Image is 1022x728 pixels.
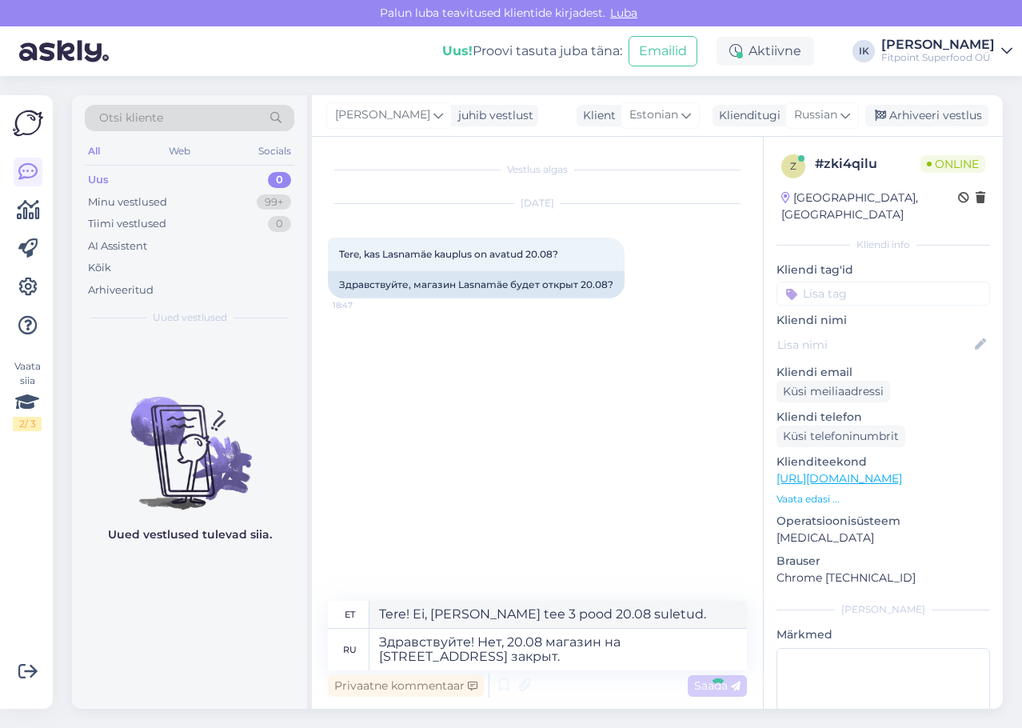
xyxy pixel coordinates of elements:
div: Arhiveeri vestlus [865,105,988,126]
div: Здравствуйте, магазин Lasnamäe будет открыт 20.08? [328,271,625,298]
div: Tiimi vestlused [88,216,166,232]
p: Märkmed [776,626,990,643]
div: All [85,141,103,162]
span: Online [920,155,985,173]
span: Estonian [629,106,678,124]
span: z [790,160,796,172]
div: # zki4qilu [815,154,920,174]
span: 18:47 [333,299,393,311]
b: Uus! [442,43,473,58]
div: [DATE] [328,196,747,210]
span: Russian [794,106,837,124]
p: Kliendi telefon [776,409,990,426]
div: 2 / 3 [13,417,42,431]
div: AI Assistent [88,238,147,254]
div: Web [166,141,194,162]
div: Vestlus algas [328,162,747,177]
span: Uued vestlused [153,310,227,325]
button: Emailid [629,36,697,66]
span: [PERSON_NAME] [335,106,430,124]
p: [MEDICAL_DATA] [776,530,990,546]
p: Kliendi nimi [776,312,990,329]
div: Küsi meiliaadressi [776,381,890,402]
a: [PERSON_NAME]Fitpoint Superfood OÜ [881,38,1012,64]
a: [URL][DOMAIN_NAME] [776,471,902,486]
span: Tere, kas Lasnamäe kauplus on avatud 20.08? [339,248,558,260]
div: Kliendi info [776,238,990,252]
div: Fitpoint Superfood OÜ [881,51,995,64]
div: 99+ [257,194,291,210]
div: 0 [268,216,291,232]
div: Arhiveeritud [88,282,154,298]
div: Socials [255,141,294,162]
input: Lisa nimi [777,336,972,354]
p: Kliendi tag'id [776,262,990,278]
div: 0 [268,172,291,188]
div: IK [852,40,875,62]
span: Luba [605,6,642,20]
input: Lisa tag [776,282,990,306]
div: juhib vestlust [452,107,533,124]
span: Otsi kliente [99,110,163,126]
div: Uus [88,172,109,188]
img: Askly Logo [13,108,43,138]
div: Kõik [88,260,111,276]
div: Minu vestlused [88,194,167,210]
img: No chats [72,368,307,512]
p: Chrome [TECHNICAL_ID] [776,570,990,586]
div: Aktiivne [717,37,814,66]
div: [GEOGRAPHIC_DATA], [GEOGRAPHIC_DATA] [781,190,958,223]
p: Kliendi email [776,364,990,381]
div: Küsi telefoninumbrit [776,426,905,447]
div: [PERSON_NAME] [776,602,990,617]
div: Proovi tasuta juba täna: [442,42,622,61]
p: Operatsioonisüsteem [776,513,990,530]
div: Vaata siia [13,359,42,431]
p: Vaata edasi ... [776,492,990,506]
div: Klienditugi [713,107,780,124]
p: Brauser [776,553,990,570]
p: Klienditeekond [776,454,990,470]
p: Uued vestlused tulevad siia. [108,526,272,543]
div: [PERSON_NAME] [881,38,995,51]
div: Klient [577,107,616,124]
